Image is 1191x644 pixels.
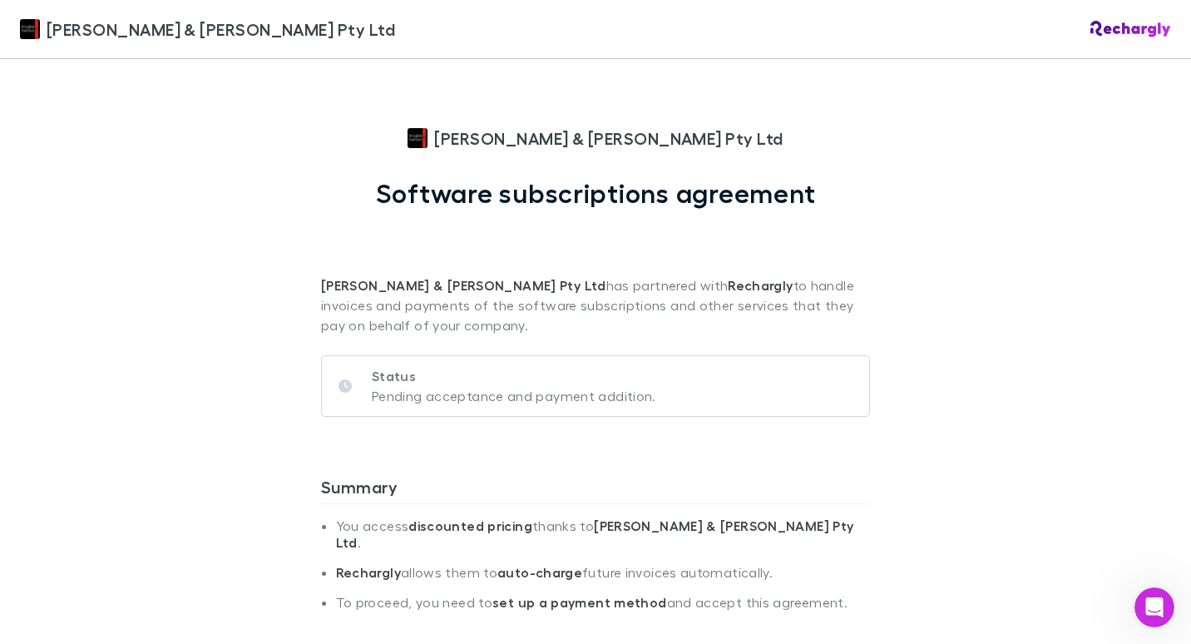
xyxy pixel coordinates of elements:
span: [PERSON_NAME] & [PERSON_NAME] Pty Ltd [434,126,783,151]
p: has partnered with to handle invoices and payments of the software subscriptions and other servic... [321,209,870,335]
strong: set up a payment method [492,594,666,611]
p: Status [372,366,656,386]
img: Douglas & Harrison Pty Ltd's Logo [408,128,427,148]
img: Douglas & Harrison Pty Ltd's Logo [20,19,40,39]
img: Rechargly Logo [1090,21,1171,37]
strong: [PERSON_NAME] & [PERSON_NAME] Pty Ltd [336,518,854,551]
h1: Software subscriptions agreement [376,177,816,209]
p: Pending acceptance and payment addition. [372,386,656,406]
span: [PERSON_NAME] & [PERSON_NAME] Pty Ltd [47,17,395,42]
li: To proceed, you need to and accept this agreement. [336,594,870,624]
h3: Summary [321,477,870,503]
strong: Rechargly [728,277,793,294]
strong: Rechargly [336,564,401,581]
iframe: Intercom live chat [1134,587,1174,627]
li: You access thanks to . [336,518,870,564]
strong: [PERSON_NAME] & [PERSON_NAME] Pty Ltd [321,277,606,294]
li: allows them to future invoices automatically. [336,564,870,594]
strong: auto-charge [497,564,582,581]
strong: discounted pricing [408,518,532,534]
